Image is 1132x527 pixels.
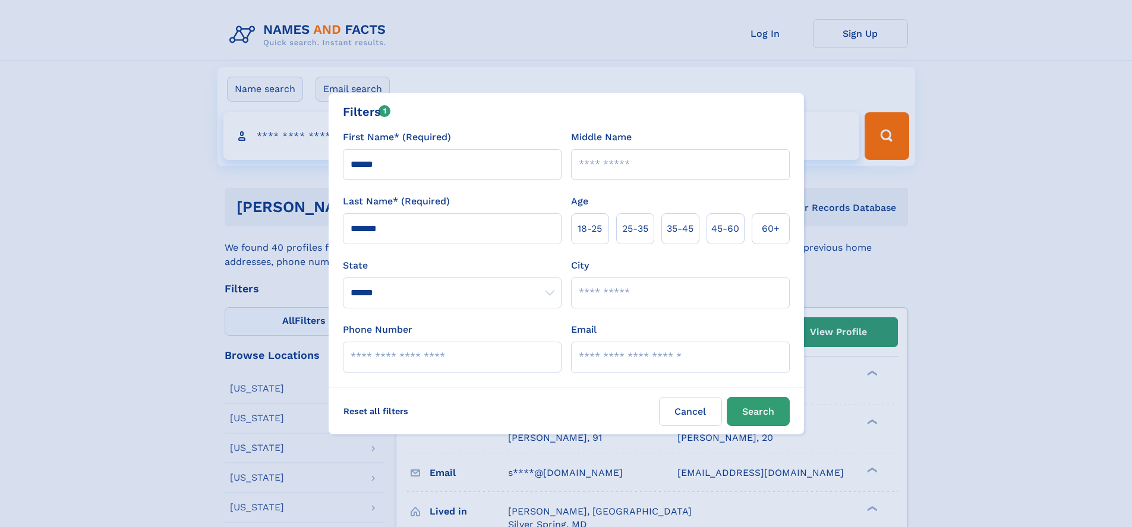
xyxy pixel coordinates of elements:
label: Middle Name [571,130,632,144]
span: 45‑60 [711,222,739,236]
label: First Name* (Required) [343,130,451,144]
span: 25‑35 [622,222,648,236]
span: 60+ [762,222,780,236]
button: Search [727,397,790,426]
span: 18‑25 [578,222,602,236]
label: Age [571,194,588,209]
label: Last Name* (Required) [343,194,450,209]
label: State [343,258,562,273]
label: Email [571,323,597,337]
div: Filters [343,103,391,121]
label: City [571,258,589,273]
label: Cancel [659,397,722,426]
label: Reset all filters [336,397,416,425]
span: 35‑45 [667,222,693,236]
label: Phone Number [343,323,412,337]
